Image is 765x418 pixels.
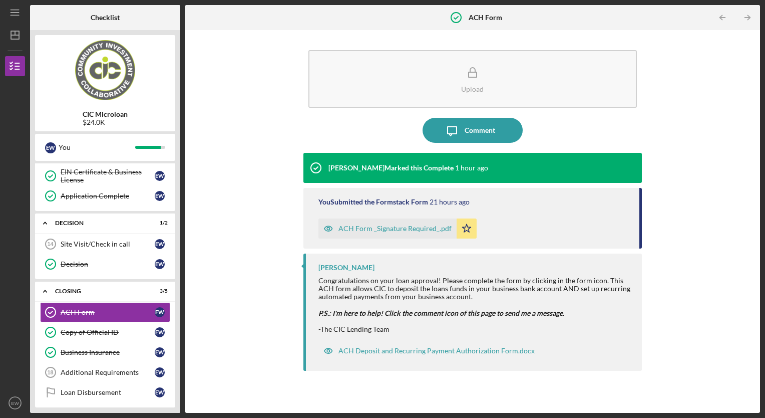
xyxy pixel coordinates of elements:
[328,164,454,172] div: [PERSON_NAME] Marked this Complete
[40,234,170,254] a: 14Site Visit/Check in callEW
[55,288,143,294] div: CLOSING
[423,118,523,143] button: Comment
[40,322,170,342] a: Copy of Official IDEW
[155,191,165,201] div: E W
[318,264,374,272] div: [PERSON_NAME]
[40,166,170,186] a: EIN Certificate & Business LicenseEW
[40,302,170,322] a: ACH FormEW
[155,387,165,397] div: E W
[61,260,155,268] div: Decision
[61,328,155,336] div: Copy of Official ID
[61,240,155,248] div: Site Visit/Check in call
[61,388,155,396] div: Loan Disbursement
[40,342,170,362] a: Business InsuranceEW
[83,118,128,126] div: $24.0K
[338,225,452,233] div: ACH Form _Signature Required_.pdf
[308,50,637,108] button: Upload
[469,14,502,22] b: ACH Form
[155,347,165,357] div: E W
[461,85,484,93] div: Upload
[61,368,155,376] div: Additional Requirements
[55,220,143,226] div: Decision
[155,367,165,377] div: E W
[318,341,540,361] button: ACH Deposit and Recurring Payment Authorization Form.docx
[318,219,477,239] button: ACH Form _Signature Required_.pdf
[61,168,155,184] div: EIN Certificate & Business License
[155,307,165,317] div: E W
[40,186,170,206] a: Application CompleteEW
[155,239,165,249] div: E W
[430,198,470,206] time: 2025-08-18 18:42
[465,118,495,143] div: Comment
[455,164,488,172] time: 2025-08-19 14:19
[318,277,632,301] div: Congratulations on your loan approval! Please complete the form by clicking in the form icon. Thi...
[150,220,168,226] div: 1 / 2
[47,369,53,375] tspan: 18
[155,171,165,181] div: E W
[91,14,120,22] b: Checklist
[40,254,170,274] a: DecisionEW
[47,241,54,247] tspan: 14
[59,139,135,156] div: You
[40,382,170,402] a: Loan DisbursementEW
[61,348,155,356] div: Business Insurance
[338,347,535,355] div: ACH Deposit and Recurring Payment Authorization Form.docx
[318,309,564,317] em: P.S.: I'm here to help! Click the comment icon of this page to send me a message.
[155,327,165,337] div: E W
[61,308,155,316] div: ACH Form
[35,40,175,100] img: Product logo
[155,259,165,269] div: E W
[5,393,25,413] button: EW
[83,110,128,118] b: CIC Microloan
[318,325,632,333] div: -The CIC Lending Team
[61,192,155,200] div: Application Complete
[318,198,428,206] div: You Submitted the Formstack Form
[45,142,56,153] div: E W
[40,362,170,382] a: 18Additional RequirementsEW
[150,288,168,294] div: 3 / 5
[11,400,19,406] text: EW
